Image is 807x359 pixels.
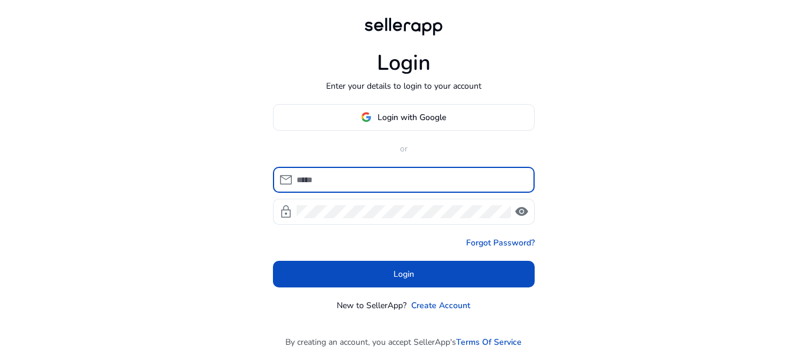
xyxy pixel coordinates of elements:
[361,112,372,122] img: google-logo.svg
[273,261,535,287] button: Login
[326,80,481,92] p: Enter your details to login to your account
[411,299,470,312] a: Create Account
[515,205,529,219] span: visibility
[279,205,293,219] span: lock
[456,336,522,348] a: Terms Of Service
[378,111,446,124] span: Login with Google
[279,173,293,187] span: mail
[393,268,414,280] span: Login
[377,50,431,76] h1: Login
[273,104,535,131] button: Login with Google
[466,237,535,249] a: Forgot Password?
[273,143,535,155] p: or
[337,299,406,312] p: New to SellerApp?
